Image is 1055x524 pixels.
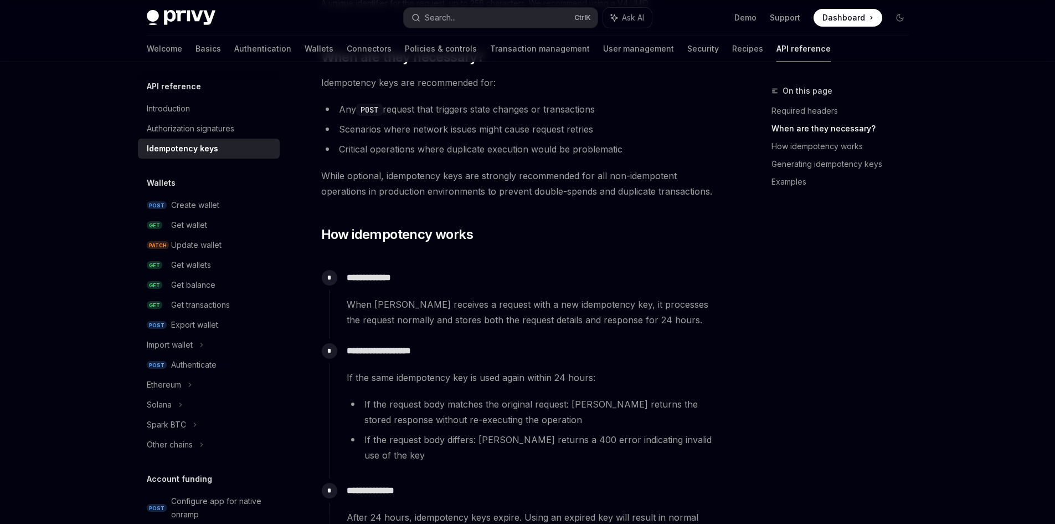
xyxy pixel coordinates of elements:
[138,119,280,139] a: Authorization signatures
[490,35,590,62] a: Transaction management
[147,10,215,26] img: dark logo
[138,139,280,159] a: Idempotency keys
[147,102,190,115] div: Introduction
[305,35,333,62] a: Wallets
[147,321,167,329] span: POST
[603,8,652,28] button: Ask AI
[147,221,162,230] span: GET
[147,176,176,190] h5: Wallets
[147,80,201,93] h5: API reference
[138,215,280,235] a: GETGet wallet
[603,35,674,62] a: User management
[147,35,182,62] a: Welcome
[783,84,832,98] span: On this page
[138,235,280,255] a: PATCHUpdate wallet
[622,12,644,23] span: Ask AI
[147,201,167,210] span: POST
[147,142,218,155] div: Idempotency keys
[734,12,756,23] a: Demo
[171,358,217,372] div: Authenticate
[147,281,162,289] span: GET
[147,301,162,309] span: GET
[771,120,918,138] a: When are they necessary?
[347,297,720,328] span: When [PERSON_NAME] receives a request with a new idempotency key, it processes the request normal...
[147,122,234,135] div: Authorization signatures
[138,255,280,275] a: GETGet wallets
[138,315,280,335] a: POSTExport wallet
[347,432,720,463] li: If the request body differs: [PERSON_NAME] returns a 400 error indicating invalid use of the key
[234,35,291,62] a: Authentication
[771,102,918,120] a: Required headers
[405,35,477,62] a: Policies & controls
[356,104,383,116] code: POST
[321,75,721,90] span: Idempotency keys are recommended for:
[321,101,721,117] li: Any request that triggers state changes or transactions
[138,355,280,375] a: POSTAuthenticate
[171,318,218,332] div: Export wallet
[814,9,882,27] a: Dashboard
[574,13,591,22] span: Ctrl K
[770,12,800,23] a: Support
[171,218,207,232] div: Get wallet
[147,398,172,411] div: Solana
[347,396,720,428] li: If the request body matches the original request: [PERSON_NAME] returns the stored response witho...
[147,241,169,250] span: PATCH
[171,298,230,312] div: Get transactions
[347,35,392,62] a: Connectors
[425,11,456,24] div: Search...
[171,495,273,521] div: Configure app for native onramp
[147,472,212,486] h5: Account funding
[321,226,473,243] span: How idempotency works
[171,199,219,212] div: Create wallet
[147,504,167,512] span: POST
[171,238,222,252] div: Update wallet
[687,35,719,62] a: Security
[147,338,193,352] div: Import wallet
[771,173,918,191] a: Examples
[147,261,162,269] span: GET
[147,361,167,369] span: POST
[138,99,280,119] a: Introduction
[776,35,831,62] a: API reference
[891,9,909,27] button: Toggle dark mode
[138,295,280,315] a: GETGet transactions
[147,418,186,431] div: Spark BTC
[404,8,598,28] button: Search...CtrlK
[822,12,865,23] span: Dashboard
[771,138,918,155] a: How idempotency works
[147,378,181,391] div: Ethereum
[171,278,215,292] div: Get balance
[147,438,193,451] div: Other chains
[321,141,721,157] li: Critical operations where duplicate execution would be problematic
[347,370,720,385] span: If the same idempotency key is used again within 24 hours:
[771,155,918,173] a: Generating idempotency keys
[138,275,280,295] a: GETGet balance
[138,195,280,215] a: POSTCreate wallet
[321,168,721,199] span: While optional, idempotency keys are strongly recommended for all non-idempotent operations in pr...
[195,35,221,62] a: Basics
[171,258,211,272] div: Get wallets
[732,35,763,62] a: Recipes
[321,121,721,137] li: Scenarios where network issues might cause request retries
